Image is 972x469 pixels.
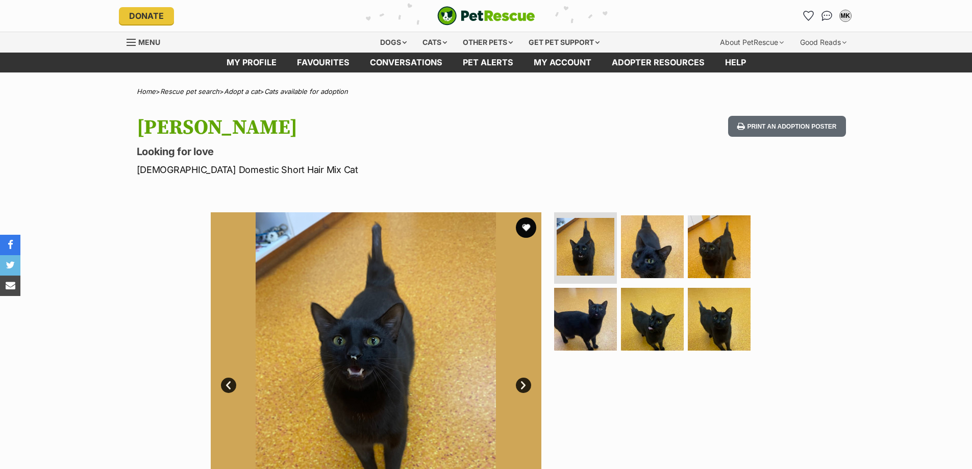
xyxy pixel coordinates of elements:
[415,32,454,53] div: Cats
[287,53,360,72] a: Favourites
[137,163,568,177] p: [DEMOGRAPHIC_DATA] Domestic Short Hair Mix Cat
[728,116,845,137] button: Print an adoption poster
[160,87,219,95] a: Rescue pet search
[360,53,453,72] a: conversations
[137,116,568,139] h1: [PERSON_NAME]
[554,288,617,351] img: Photo of Winston
[221,378,236,393] a: Prev
[837,8,854,24] button: My account
[437,6,535,26] img: logo-cat-932fe2b9b8326f06289b0f2fb663e598f794de774fb13d1741a6617ecf9a85b4.svg
[137,87,156,95] a: Home
[715,53,756,72] a: Help
[437,6,535,26] a: PetRescue
[688,288,751,351] img: Photo of Winston
[713,32,791,53] div: About PetRescue
[373,32,414,53] div: Dogs
[521,32,607,53] div: Get pet support
[621,288,684,351] img: Photo of Winston
[821,11,832,21] img: chat-41dd97257d64d25036548639549fe6c8038ab92f7586957e7f3b1b290dea8141.svg
[621,215,684,278] img: Photo of Winston
[453,53,524,72] a: Pet alerts
[456,32,520,53] div: Other pets
[793,32,854,53] div: Good Reads
[819,8,835,24] a: Conversations
[801,8,817,24] a: Favourites
[111,88,861,95] div: > > >
[688,215,751,278] img: Photo of Winston
[224,87,260,95] a: Adopt a cat
[137,144,568,159] p: Looking for love
[264,87,348,95] a: Cats available for adoption
[602,53,715,72] a: Adopter resources
[127,32,167,51] a: Menu
[516,217,536,238] button: favourite
[138,38,160,46] span: Menu
[524,53,602,72] a: My account
[801,8,854,24] ul: Account quick links
[840,11,851,21] div: MK
[119,7,174,24] a: Donate
[516,378,531,393] a: Next
[216,53,287,72] a: My profile
[557,218,614,276] img: Photo of Winston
